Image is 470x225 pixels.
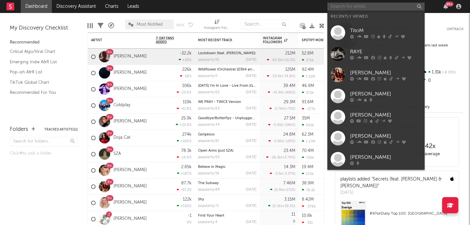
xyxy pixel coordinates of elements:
[177,204,192,208] div: +530 %
[350,111,421,119] div: [PERSON_NAME]
[182,84,192,88] div: 106k
[302,84,314,88] div: 46.9M
[176,23,184,27] button: Save
[198,117,402,120] a: Goodbye/Butterflyz - Unplugged Live at the [GEOGRAPHIC_DATA], [GEOGRAPHIC_DATA], [GEOGRAPHIC_DATA...
[10,126,28,133] div: Folders
[198,123,220,127] div: popularity: 44
[302,107,315,111] div: -277k
[302,38,350,42] div: Spotify Monthly Listeners
[246,58,256,62] div: [DATE]
[283,58,294,62] span: +15.2 %
[302,149,314,153] div: 70.4M
[204,16,230,35] div: Instagram Followers (Instagram Followers)
[198,68,256,71] div: Wildflower (Orchestral (D3lt4 arrang.)
[284,188,294,192] span: +171 %
[182,132,192,137] div: 274k
[327,22,425,43] a: TitoM
[302,156,314,160] div: 729k
[302,91,314,95] div: 372k
[10,69,71,76] a: Pop-ish A&R List
[302,74,315,79] div: 1.51M
[284,149,295,153] div: 23.4M
[302,100,313,104] div: 91.6M
[113,200,147,206] a: [PERSON_NAME]
[198,52,255,55] a: Lockdown (feat. [PERSON_NAME])
[198,149,256,153] div: Open Arms (just SZA)
[270,188,295,192] div: ( )
[246,139,256,143] div: [DATE]
[113,54,147,59] a: [PERSON_NAME]
[113,70,147,76] a: [PERSON_NAME]
[10,58,71,66] a: Emerging Indie A&R List
[350,27,421,34] div: TitoM
[156,36,182,44] span: 7-Day Fans Added
[198,84,286,88] a: [DATE] I'm In Love - Live From [GEOGRAPHIC_DATA]
[188,21,193,27] button: Undo the changes to the current view.
[198,52,256,55] div: Lockdown (feat. David Byrne)
[177,106,192,111] div: -41.8 %
[284,116,295,120] div: 27.5M
[272,205,281,208] span: 10.5k
[246,172,256,175] div: [DATE]
[350,69,421,77] div: [PERSON_NAME]
[285,51,295,56] div: 212M
[198,214,224,218] a: Find Your Heart
[302,204,316,208] div: -376k
[10,39,78,46] div: Recommended
[267,74,295,78] div: ( )
[180,51,192,56] div: -32.2k
[113,216,147,222] a: [PERSON_NAME]
[273,140,283,143] span: -5.56k
[350,48,421,56] div: RAYE
[198,38,247,42] div: Most Recent Track
[246,188,256,192] div: [DATE]
[302,172,314,176] div: 170k
[302,197,314,202] div: 8.42M
[198,204,219,208] div: popularity: 71
[198,107,219,110] div: popularity: 63
[198,149,233,153] a: Open Arms (just SZA)
[282,205,294,208] span: +39.3 %
[420,77,464,85] div: 0
[269,106,295,111] div: ( )
[10,137,78,146] input: Search for folders...
[177,90,192,94] div: -23.6 %
[198,214,256,218] div: Find Your Heart
[302,58,314,62] div: 375k
[198,58,219,62] div: popularity: 55
[284,100,295,104] div: 29.3M
[198,74,217,78] div: popularity: 0
[188,214,192,218] div: -1
[198,91,219,94] div: popularity: 62
[108,16,114,35] div: A&R Pipeline
[331,13,421,20] div: Recently Viewed
[183,100,192,104] div: 119k
[241,19,289,29] input: Search...
[204,24,230,32] div: Instagram Followers (Instagram Followers)
[268,204,295,208] div: ( )
[182,68,192,72] div: 226k
[302,214,312,218] div: 10.8k
[181,181,192,185] div: 87.7k
[113,119,147,124] a: [PERSON_NAME]
[198,84,256,88] div: Friday I'm In Love - Live From Glastonbury
[327,85,425,106] a: [PERSON_NAME]
[302,123,314,127] div: 901k
[274,188,283,192] span: 21.9k
[44,128,78,131] button: Tracked Artists(11)
[282,156,294,159] span: +3.74 %
[246,107,256,110] div: [DATE]
[302,132,313,137] div: 62.3M
[177,139,192,143] div: +106 %
[113,135,130,141] a: Doja Cat
[198,100,256,104] div: WE PRAY - TWICE Version
[447,26,464,32] button: Untrack
[198,165,226,169] a: Believe in Magic
[291,212,295,217] div: 11
[198,181,256,185] div: The Subway
[284,197,295,202] div: 3.15M
[302,181,314,185] div: 38.9M
[198,117,256,120] div: Goodbye/Butterflyz - Unplugged Live at the Brooklyn Academy of Music, Brooklyn, NY - July 2005
[350,90,421,98] div: [PERSON_NAME]
[268,139,295,143] div: ( )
